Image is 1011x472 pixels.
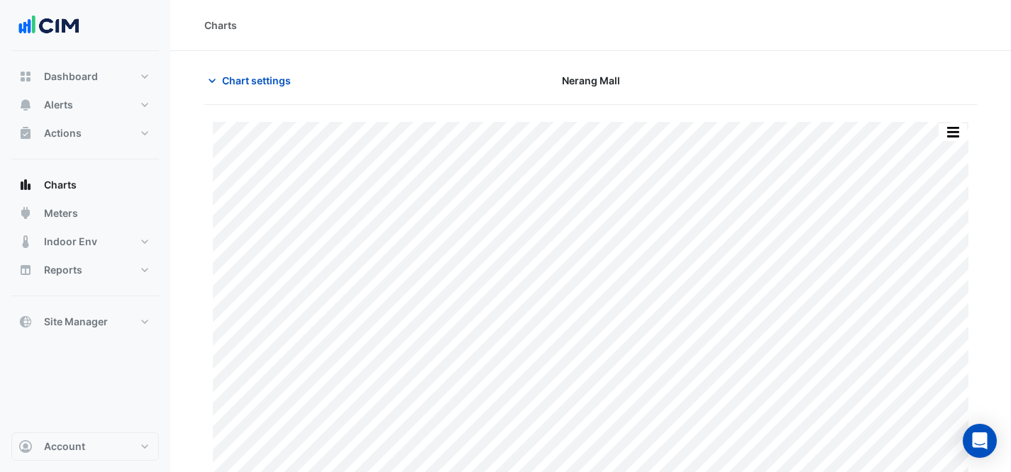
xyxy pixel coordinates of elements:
[11,171,159,199] button: Charts
[44,263,82,277] span: Reports
[939,123,967,141] button: More Options
[18,98,33,112] app-icon: Alerts
[11,227,159,256] button: Indoor Env
[562,73,620,88] span: Nerang Mall
[44,235,97,249] span: Indoor Env
[11,199,159,227] button: Meters
[44,178,77,192] span: Charts
[44,206,78,220] span: Meters
[18,235,33,249] app-icon: Indoor Env
[44,439,85,454] span: Account
[11,62,159,91] button: Dashboard
[11,256,159,284] button: Reports
[11,119,159,147] button: Actions
[18,178,33,192] app-icon: Charts
[11,91,159,119] button: Alerts
[18,315,33,329] app-icon: Site Manager
[17,11,81,40] img: Company Logo
[963,424,997,458] div: Open Intercom Messenger
[18,69,33,84] app-icon: Dashboard
[11,432,159,461] button: Account
[44,69,98,84] span: Dashboard
[18,206,33,220] app-icon: Meters
[11,308,159,336] button: Site Manager
[204,18,237,33] div: Charts
[44,315,108,329] span: Site Manager
[204,68,300,93] button: Chart settings
[18,263,33,277] app-icon: Reports
[44,98,73,112] span: Alerts
[222,73,291,88] span: Chart settings
[44,126,82,140] span: Actions
[18,126,33,140] app-icon: Actions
